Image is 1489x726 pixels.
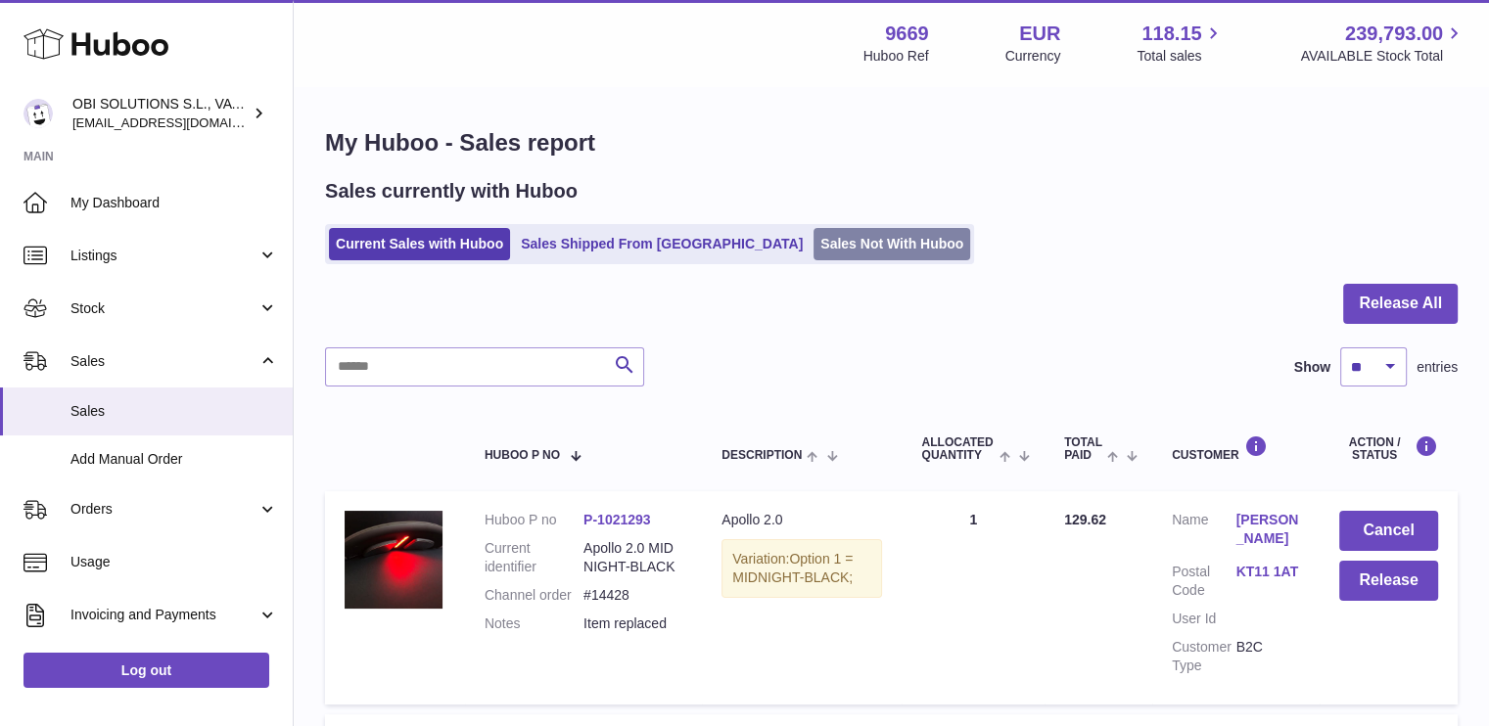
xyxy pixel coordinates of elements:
dd: #14428 [583,586,682,605]
span: Add Manual Order [70,450,278,469]
dt: Huboo P no [485,511,583,529]
dd: Apollo 2.0 MIDNIGHT-BLACK [583,539,682,576]
img: 96691737388559.jpg [345,511,442,609]
dd: B2C [1235,638,1299,675]
dt: Customer Type [1172,638,1235,675]
span: Sales [70,402,278,421]
div: Customer [1172,435,1300,462]
button: Release All [1343,284,1458,324]
button: Cancel [1339,511,1438,551]
span: Huboo P no [485,449,560,462]
span: 239,793.00 [1345,21,1443,47]
dt: Name [1172,511,1235,553]
p: Item replaced [583,614,682,633]
span: Stock [70,299,257,318]
a: Sales Shipped From [GEOGRAPHIC_DATA] [514,228,810,260]
td: 1 [902,491,1045,703]
span: Total paid [1064,436,1102,462]
div: Currency [1005,47,1061,66]
div: Variation: [721,539,882,598]
span: Option 1 = MIDNIGHT-BLACK; [732,551,853,585]
div: Huboo Ref [863,47,929,66]
span: Orders [70,500,257,519]
span: ALLOCATED Quantity [921,436,994,462]
span: entries [1417,358,1458,377]
a: KT11 1AT [1235,563,1299,581]
button: Release [1339,561,1438,601]
span: AVAILABLE Stock Total [1300,47,1466,66]
dt: Current identifier [485,539,583,576]
span: Usage [70,553,278,571]
div: OBI SOLUTIONS S.L., VAT: B70911078 [72,95,249,132]
div: Action / Status [1339,435,1438,462]
a: Log out [23,653,269,688]
span: Listings [70,247,257,265]
span: Sales [70,352,257,371]
a: 118.15 Total sales [1137,21,1224,66]
span: Total sales [1137,47,1224,66]
label: Show [1294,358,1330,377]
h2: Sales currently with Huboo [325,178,578,204]
dt: Postal Code [1172,563,1235,600]
img: hello@myobistore.com [23,99,53,128]
div: Apollo 2.0 [721,511,882,529]
dt: Channel order [485,586,583,605]
h1: My Huboo - Sales report [325,127,1458,159]
a: Sales Not With Huboo [814,228,970,260]
span: Invoicing and Payments [70,606,257,624]
dt: Notes [485,614,583,633]
span: My Dashboard [70,194,278,212]
a: [PERSON_NAME] [1235,511,1299,548]
strong: EUR [1019,21,1060,47]
span: Description [721,449,802,462]
a: 239,793.00 AVAILABLE Stock Total [1300,21,1466,66]
strong: 9669 [885,21,929,47]
dt: User Id [1172,610,1235,628]
span: 118.15 [1141,21,1201,47]
span: 129.62 [1064,512,1106,527]
a: P-1021293 [583,512,651,527]
a: Current Sales with Huboo [329,228,510,260]
span: [EMAIL_ADDRESS][DOMAIN_NAME] [72,114,288,130]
